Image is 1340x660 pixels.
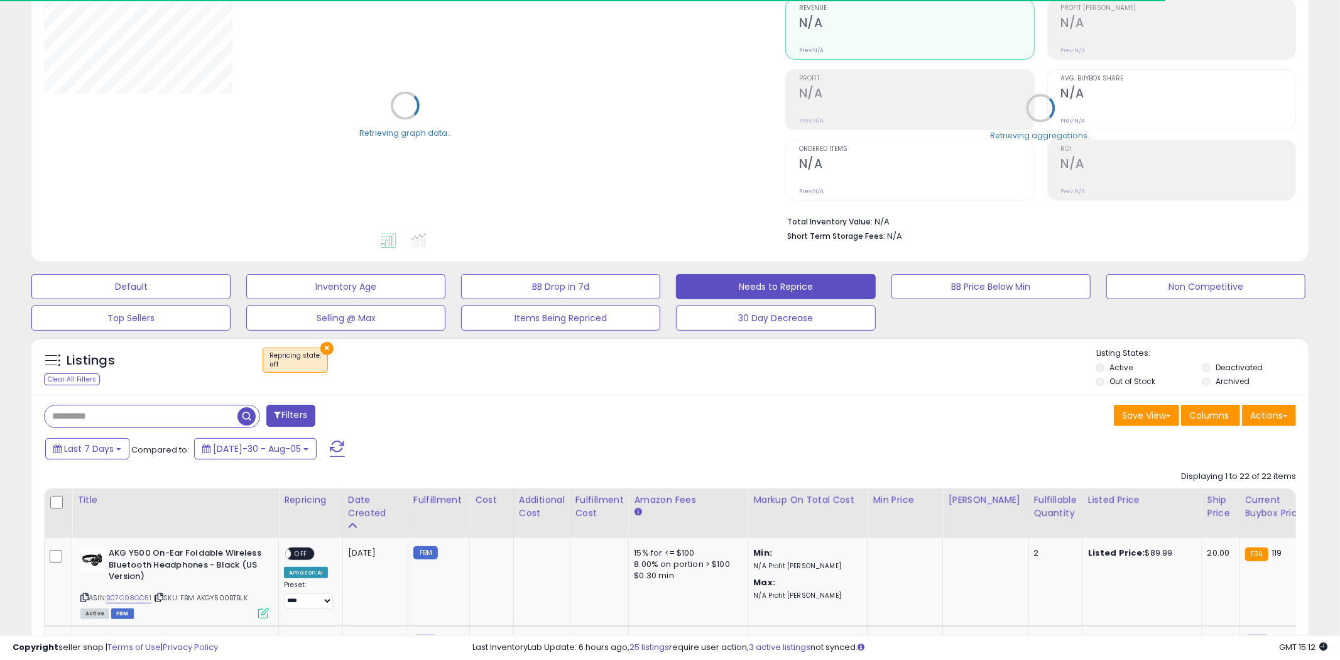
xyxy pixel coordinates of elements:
[13,642,218,654] div: seller snap | |
[990,129,1091,141] div: Retrieving aggregations..
[461,305,660,331] button: Items Being Repriced
[676,274,875,299] button: Needs to Reprice
[461,274,660,299] button: BB Drop in 7d
[1106,274,1305,299] button: Non Competitive
[891,274,1091,299] button: BB Price Below Min
[31,274,231,299] button: Default
[246,305,445,331] button: Selling @ Max
[13,641,58,653] strong: Copyright
[676,305,875,331] button: 30 Day Decrease
[246,274,445,299] button: Inventory Age
[359,127,451,138] div: Retrieving graph data..
[31,305,231,331] button: Top Sellers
